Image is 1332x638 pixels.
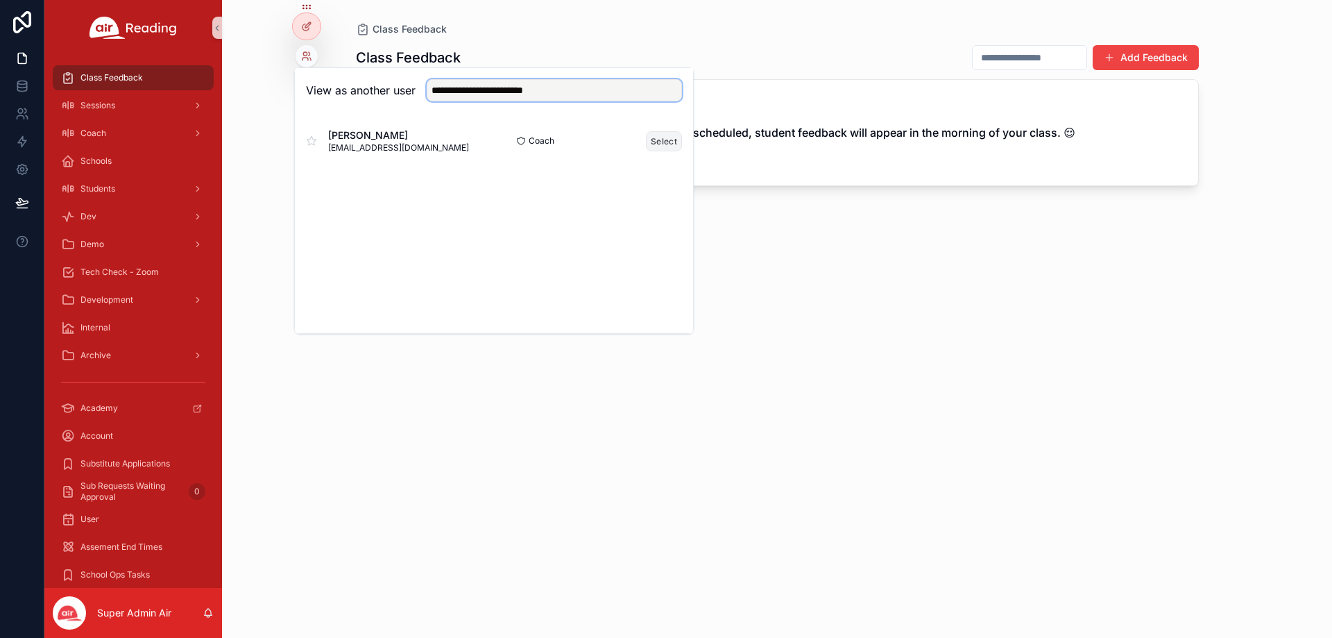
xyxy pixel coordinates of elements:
button: Select [646,131,682,151]
span: [EMAIL_ADDRESS][DOMAIN_NAME] [328,142,469,153]
h2: No class feedback yet. If you have class scheduled, student feedback will appear in the morning o... [479,124,1075,141]
span: Sessions [80,100,115,111]
a: Academy [53,396,214,421]
span: Internal [80,322,110,333]
span: Schools [80,156,112,167]
a: Archive [53,343,214,368]
a: School Ops Tasks [53,562,214,587]
a: Tech Check - Zoom [53,260,214,285]
a: Account [53,423,214,448]
span: Assement End Times [80,542,162,553]
a: Internal [53,315,214,340]
span: Coach [80,128,106,139]
div: scrollable content [44,56,222,588]
span: Substitute Applications [80,458,170,469]
button: Add Feedback [1093,45,1199,70]
p: Super Admin Air [97,606,171,620]
span: Class Feedback [373,22,447,36]
span: Coach [529,135,554,146]
span: [PERSON_NAME] [328,128,469,142]
a: Dev [53,204,214,229]
span: Academy [80,403,118,414]
div: 0 [189,483,205,500]
a: Class Feedback [53,65,214,90]
span: School Ops Tasks [80,569,150,580]
a: Coach [53,121,214,146]
h2: View as another user [306,82,416,99]
a: Assement End Times [53,535,214,560]
a: Substitute Applications [53,451,214,476]
span: Account [80,430,113,442]
a: Schools [53,149,214,174]
span: Tech Check - Zoom [80,267,159,278]
img: App logo [89,17,177,39]
span: User [80,514,99,525]
span: Dev [80,211,96,222]
span: Demo [80,239,104,250]
h1: Class Feedback [356,48,461,67]
span: Archive [80,350,111,361]
a: Demo [53,232,214,257]
span: Sub Requests Waiting Approval [80,480,183,503]
a: Students [53,176,214,201]
a: Sub Requests Waiting Approval0 [53,479,214,504]
span: Class Feedback [80,72,143,83]
a: Class Feedback [356,22,447,36]
a: Development [53,287,214,312]
a: Sessions [53,93,214,118]
span: Students [80,183,115,194]
span: Development [80,294,133,305]
a: User [53,507,214,532]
